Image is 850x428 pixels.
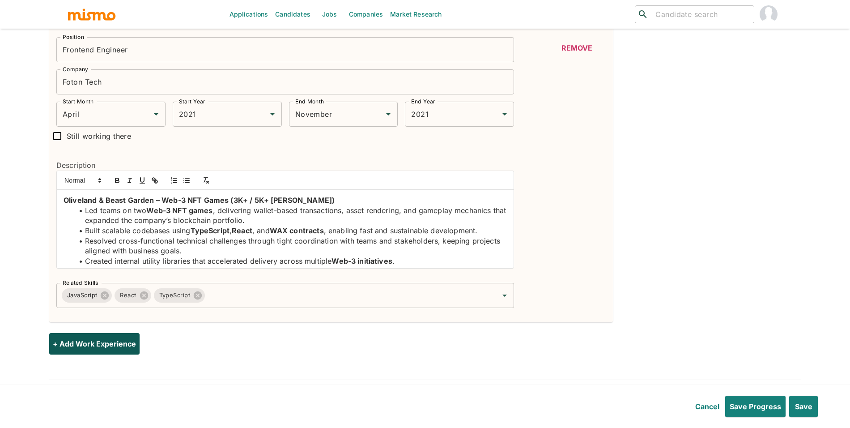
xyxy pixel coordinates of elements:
label: Start Year [179,98,205,105]
label: Company [63,65,88,73]
button: Open [498,289,511,302]
label: End Year [411,98,435,105]
label: Position [63,33,84,41]
label: Start Month [63,98,93,105]
button: Open [498,108,511,120]
label: Related Skills [63,279,98,287]
strong: Web-3 NFT games [146,206,212,215]
li: Created internal utility libraries that accelerated delivery across multiple . [74,256,507,266]
span: JavaScript [62,290,102,300]
li: Built scalable codebases using , , and , enabling fast and sustainable development. [74,226,507,236]
button: + Add Work Experience [49,333,140,355]
strong: WAX contracts [270,226,324,235]
strong: Web-3 initiatives [331,257,392,265]
li: Led teams on two , delivering wallet-based transactions, asset rendering, and gameplay mechanics ... [74,205,507,226]
h6: Description [56,160,514,171]
button: Open [266,108,279,120]
button: Remove [548,37,606,59]
li: Resolved cross-functional technical challenges through tight coordination with teams and stakehol... [74,236,507,256]
button: Open [150,108,162,120]
li: Contributed to internal events and knowledge-sharing, boosting team efficiency and project velocity. [74,266,507,277]
button: Cancel [693,396,722,417]
span: Still working there [67,130,131,142]
strong: React [232,226,252,235]
span: TypeScript [154,290,195,300]
label: End Month [295,98,324,105]
div: JavaScript [62,288,112,303]
img: Maria Lujan Ciommo [760,5,778,23]
button: Save [789,396,818,417]
span: React [115,290,141,300]
div: React [115,288,151,303]
button: Save Progress [725,396,786,417]
button: Open [382,108,395,120]
img: logo [67,8,116,21]
div: TypeScript [154,288,205,303]
input: Candidate search [652,8,750,21]
strong: TypeScript [191,226,230,235]
strong: Oliveland & Beast Garden – Web-3 NFT Games (3K+ / 5K+ [PERSON_NAME]) [64,196,335,205]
